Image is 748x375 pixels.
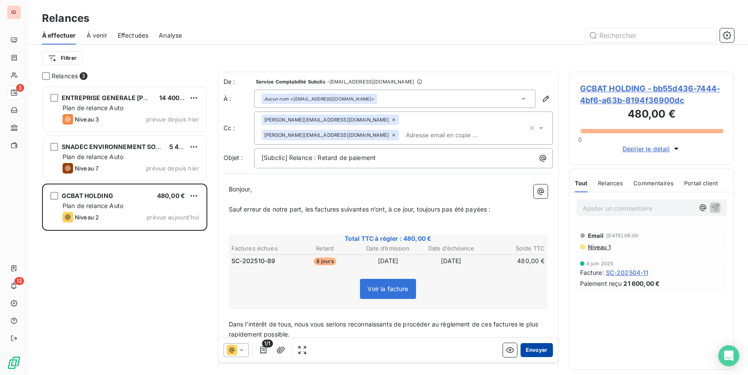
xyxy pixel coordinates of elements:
td: 480,00 € [483,256,545,266]
th: Retard [294,244,356,253]
th: Date d’échéance [420,244,482,253]
span: Total TTC à régler : 480,00 € [230,234,546,243]
span: prévue depuis hier [146,116,199,123]
td: [DATE] [357,256,419,266]
button: Envoyer [521,343,552,357]
label: À : [224,94,254,103]
input: Rechercher [585,28,717,42]
span: Analyse [159,31,182,40]
th: Date d’émission [357,244,419,253]
td: [DATE] [420,256,482,266]
span: Déplier le détail [622,144,670,153]
div: grid [42,86,207,375]
span: 3 [16,84,24,92]
span: 480,00 € [157,192,185,199]
span: Niveau 1 [587,243,611,250]
span: [Subclic] Relance : Retard de paiement [262,154,376,161]
label: Cc : [224,124,254,132]
span: Portail client [684,180,718,187]
span: 3 [80,72,87,80]
span: Niveau 2 [75,214,99,221]
span: Relances [52,72,78,80]
span: Plan de relance Auto [63,202,123,209]
span: - [EMAIL_ADDRESS][DOMAIN_NAME] [327,79,414,84]
span: prévue aujourd’hui [147,214,199,221]
span: Bonjour, [229,185,252,193]
span: 21 600,00 € [623,279,660,288]
h3: Relances [42,10,89,26]
span: Voir la facture [367,285,408,292]
span: GCBAT HOLDING [62,192,113,199]
span: Effectuées [118,31,149,40]
span: Niveau 3 [75,116,99,123]
span: [DATE] 09:00 [606,233,638,238]
button: Filtrer [42,51,82,65]
span: Tout [575,180,588,187]
div: ID [7,5,21,19]
span: Sauf erreur de notre part, les factures suivantes n’ont, à ce jour, toujours pas été payées : [229,205,491,213]
span: SNADEC ENVIRONNEMENT SOCIETE NATIONALE DE [MEDICAL_DATA] [62,143,275,150]
span: 8 jours [314,257,336,265]
span: prévue depuis hier [146,165,199,172]
span: Commentaires [633,180,674,187]
span: 0 [578,136,582,143]
span: 12 [14,277,24,285]
input: Adresse email en copie ... [402,128,503,142]
span: Dans l’intérêt de tous, nous vous serions reconnaissants de procéder au règlement de ces factures... [229,320,540,338]
img: Logo LeanPay [7,356,21,370]
span: SC-202510-89 [231,257,276,265]
span: Plan de relance Auto [63,104,123,111]
span: [PERSON_NAME][EMAIL_ADDRESS][DOMAIN_NAME] [264,117,389,122]
span: Service Comptabilité Subclic [256,79,325,84]
span: De : [224,77,254,86]
span: Relances [598,180,623,187]
em: Aucun nom [264,96,289,102]
span: [PERSON_NAME][EMAIL_ADDRESS][DOMAIN_NAME] [264,132,389,138]
span: Email [588,232,604,239]
span: À effectuer [42,31,76,40]
span: À venir [87,31,107,40]
span: Plan de relance Auto [63,153,123,160]
span: SC-202504-11 [606,268,649,277]
span: 5 400,00 € [169,143,203,150]
span: Facture : [580,268,604,277]
span: 4 juin 2025 [586,261,614,266]
h3: 480,00 € [580,106,724,124]
button: Déplier le détail [620,144,683,154]
span: 14 400,00 € [159,94,196,101]
span: Niveau 7 [75,165,98,172]
div: Open Intercom Messenger [718,345,739,366]
th: Solde TTC [483,244,545,253]
span: Paiement reçu [580,279,622,288]
span: ENTREPRISE GENERALE [PERSON_NAME] [62,94,189,101]
span: Objet : [224,154,243,161]
span: 1/1 [262,340,273,347]
th: Factures échues [231,244,293,253]
span: GCBAT HOLDING - bb55d436-7444-4bf6-a63b-8194f36900dc [580,83,724,106]
div: <[EMAIL_ADDRESS][DOMAIN_NAME]> [264,96,375,102]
